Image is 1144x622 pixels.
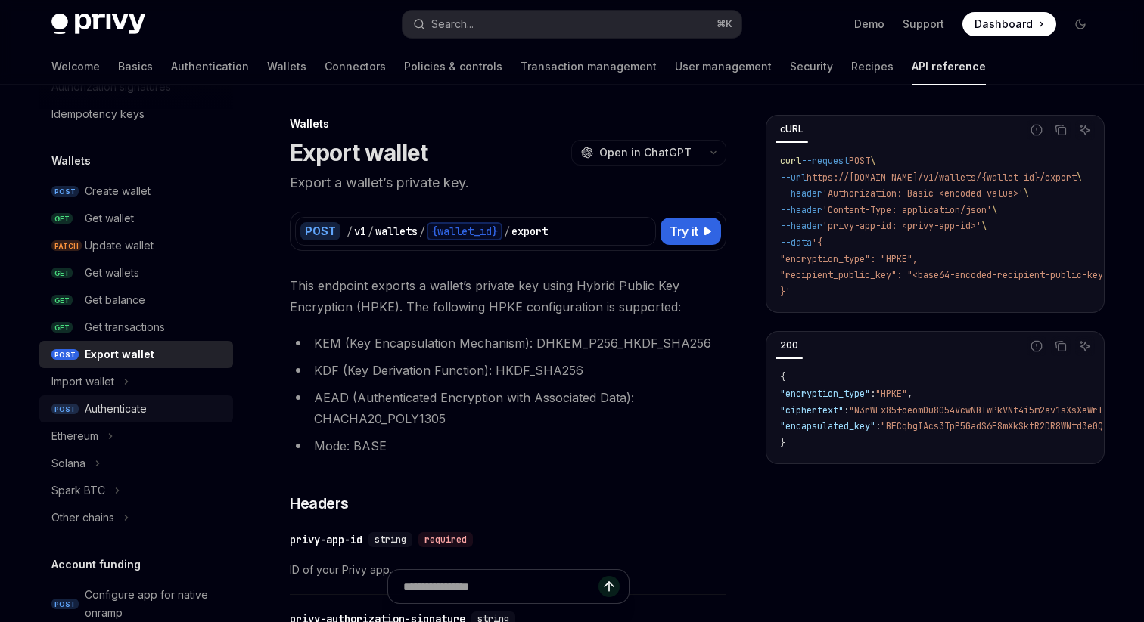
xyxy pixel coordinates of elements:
span: --url [780,172,807,184]
a: GETGet transactions [39,314,233,341]
a: API reference [912,48,986,85]
span: POST [849,155,870,167]
div: Ethereum [51,427,98,445]
button: Copy the contents from the code block [1051,336,1071,356]
span: GET [51,322,73,333]
a: Wallets [267,48,306,85]
span: ID of your Privy app. [290,561,726,579]
li: KEM (Key Encapsulation Mechanism): DHKEM_P256_HKDF_SHA256 [290,333,726,354]
div: Idempotency keys [51,105,145,123]
span: 'Authorization: Basic <encoded-value>' [822,187,1024,200]
div: Import wallet [51,373,114,391]
span: Dashboard [975,17,1033,32]
span: --request [801,155,849,167]
button: Import wallet [39,368,233,395]
div: Search... [431,15,474,33]
button: Other chains [39,504,233,531]
a: Authentication [171,48,249,85]
span: GET [51,213,73,224]
span: "HPKE" [875,388,907,400]
h1: Export wallet [290,139,427,166]
span: : [844,404,849,416]
span: 'privy-app-id: <privy-app-id>' [822,220,981,232]
span: --data [780,237,812,249]
div: / [504,224,510,239]
span: { [780,371,785,383]
div: wallets [375,224,418,239]
span: --header [780,220,822,232]
a: POSTAuthenticate [39,395,233,422]
a: Basics [118,48,153,85]
div: Configure app for native onramp [85,586,224,622]
span: "encryption_type": "HPKE", [780,253,918,265]
div: Wallets [290,116,726,132]
span: POST [51,599,79,610]
a: PATCHUpdate wallet [39,232,233,259]
span: '{ [812,237,822,249]
div: Get transactions [85,318,165,336]
button: Toggle dark mode [1068,12,1093,36]
span: PATCH [51,240,82,252]
div: Authenticate [85,400,147,418]
div: Update wallet [85,237,154,255]
a: User management [675,48,772,85]
a: Welcome [51,48,100,85]
div: Get balance [85,291,145,309]
a: GETGet balance [39,286,233,314]
button: Report incorrect code [1027,120,1046,140]
a: Transaction management [521,48,657,85]
button: Ask AI [1075,336,1095,356]
button: Ask AI [1075,120,1095,140]
span: Headers [290,493,349,514]
a: Security [790,48,833,85]
div: v1 [354,224,366,239]
span: This endpoint exports a wallet’s private key using Hybrid Public Key Encryption (HPKE). The follo... [290,275,726,317]
span: POST [51,186,79,197]
span: curl [780,155,801,167]
span: ⌘ K [717,18,732,30]
span: : [870,388,875,400]
div: 200 [776,336,803,354]
span: "encapsulated_key" [780,420,875,432]
span: --header [780,204,822,216]
span: Open in ChatGPT [599,145,692,160]
button: Search...⌘K [403,11,741,38]
a: POSTExport wallet [39,341,233,368]
div: {wallet_id} [427,222,502,240]
span: https://[DOMAIN_NAME]/v1/wallets/{wallet_id}/export [807,172,1077,184]
button: Open in ChatGPT [571,140,701,166]
span: "encryption_type" [780,388,870,400]
span: }' [780,286,791,298]
a: Idempotency keys [39,101,233,128]
h5: Wallets [51,152,91,170]
input: Ask a question... [403,570,598,603]
button: Try it [661,218,721,245]
button: Solana [39,450,233,477]
a: Recipes [851,48,894,85]
span: , [907,388,912,400]
a: Connectors [325,48,386,85]
span: 'Content-Type: application/json' [822,204,992,216]
div: Create wallet [85,182,151,200]
a: Support [903,17,944,32]
div: Other chains [51,509,114,527]
li: AEAD (Authenticated Encryption with Associated Data): CHACHA20_POLY1305 [290,387,726,429]
span: GET [51,295,73,306]
li: KDF (Key Derivation Function): HKDF_SHA256 [290,360,726,381]
div: / [419,224,425,239]
span: Try it [670,222,698,240]
span: string [375,534,406,546]
a: POSTCreate wallet [39,178,233,205]
div: required [418,532,473,547]
span: \ [1077,172,1082,184]
div: export [511,224,548,239]
div: Export wallet [85,345,154,364]
span: GET [51,268,73,279]
div: Solana [51,454,85,472]
div: privy-app-id [290,532,362,547]
a: Demo [854,17,884,32]
div: POST [300,222,340,240]
span: } [780,437,785,449]
li: Mode: BASE [290,435,726,456]
button: Ethereum [39,422,233,450]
